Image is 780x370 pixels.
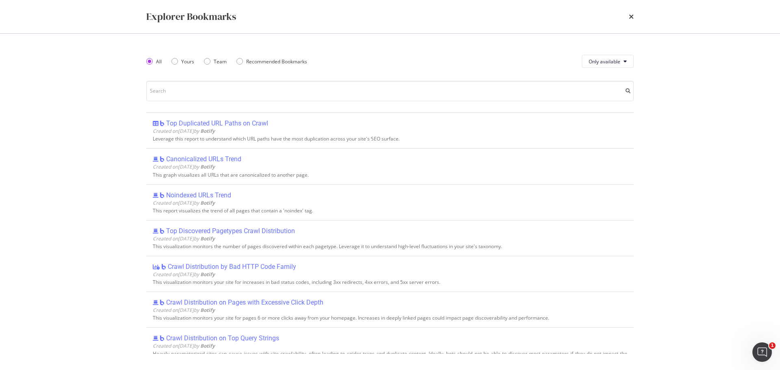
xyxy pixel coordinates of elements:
[153,351,627,362] div: Heavily parameterized sites can cause issues with site crawlability, often leading to spider trap...
[236,58,307,65] div: Recommended Bookmarks
[200,163,215,170] b: Botify
[214,58,227,65] div: Team
[146,10,236,24] div: Explorer Bookmarks
[153,163,215,170] span: Created on [DATE] by
[200,199,215,206] b: Botify
[752,342,772,362] iframe: Intercom live chat
[153,208,627,214] div: This report visualizes the trend of all pages that contain a 'noindex' tag.
[166,119,268,128] div: Top Duplicated URL Paths on Crawl
[166,227,295,235] div: Top Discovered Pagetypes Crawl Distribution
[153,342,215,349] span: Created on [DATE] by
[153,128,215,134] span: Created on [DATE] by
[153,279,627,285] div: This visualization monitors your site for increases in bad status codes, including 3xx redirects,...
[146,58,162,65] div: All
[166,334,279,342] div: Crawl Distribution on Top Query Strings
[171,58,194,65] div: Yours
[166,155,241,163] div: Canonicalized URLs Trend
[153,271,215,278] span: Created on [DATE] by
[153,172,627,178] div: This graph visualizes all URLs that are canonicalized to another page.
[200,307,215,314] b: Botify
[200,342,215,349] b: Botify
[200,235,215,242] b: Botify
[153,315,627,321] div: This visualization monitors your site for pages 6 or more clicks away from your homepage. Increas...
[204,58,227,65] div: Team
[153,244,627,249] div: This visualization monitors the number of pages discovered within each pagetype. Leverage it to u...
[153,136,627,142] div: Leverage this report to understand which URL paths have the most duplication across your site's S...
[166,299,323,307] div: Crawl Distribution on Pages with Excessive Click Depth
[153,199,215,206] span: Created on [DATE] by
[156,58,162,65] div: All
[769,342,776,349] span: 1
[153,307,215,314] span: Created on [DATE] by
[582,55,634,68] button: Only available
[589,58,620,65] span: Only available
[200,271,215,278] b: Botify
[181,58,194,65] div: Yours
[168,263,296,271] div: Crawl Distribution by Bad HTTP Code Family
[246,58,307,65] div: Recommended Bookmarks
[629,10,634,24] div: times
[146,81,634,101] input: Search
[166,191,231,199] div: Noindexed URLs Trend
[153,235,215,242] span: Created on [DATE] by
[200,128,215,134] b: Botify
